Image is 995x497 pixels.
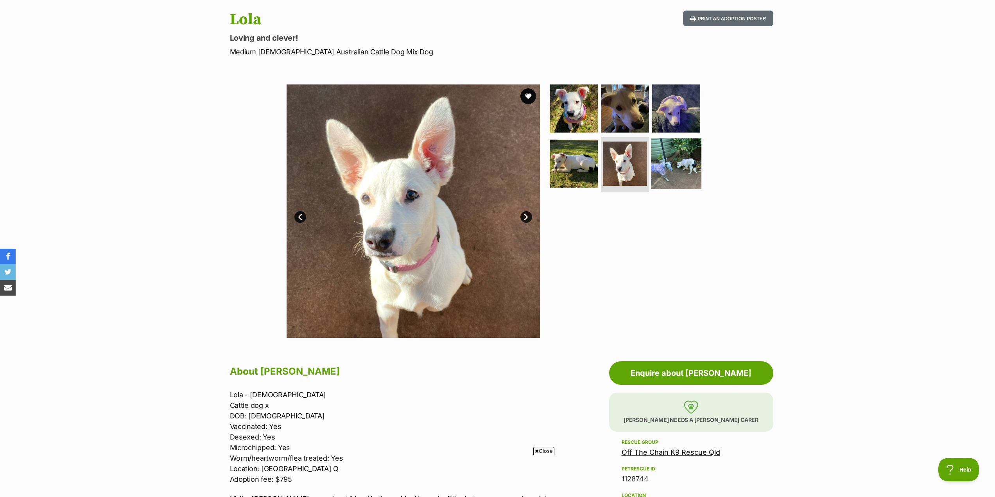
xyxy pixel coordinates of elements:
[520,88,536,104] button: favourite
[85,86,114,95] a: Learn more
[355,458,640,493] iframe: Advertisement
[520,211,532,223] a: Next
[287,84,540,338] img: Photo of Lola
[230,47,561,57] p: Medium [DEMOGRAPHIC_DATA] Australian Cattle Dog Mix Dog
[622,474,761,484] div: 1128744
[533,447,554,455] span: Close
[651,138,701,189] img: Photo of Lola
[294,211,306,223] a: Prev
[550,84,598,133] img: Photo of Lola
[684,400,698,414] img: foster-care-31f2a1ccfb079a48fc4dc6d2a002ce68c6d2b76c7ccb9e0da61f6cd5abbf869a.svg
[3,69,114,83] a: Make staff available at multiple locations.
[609,361,773,385] a: Enquire about [PERSON_NAME]
[622,448,720,456] a: Off The Chain K9 Rescue Qld
[609,393,773,432] p: [PERSON_NAME] needs a [PERSON_NAME] carer
[230,11,561,29] h1: Lola
[683,11,773,27] button: Print an adoption poster
[109,0,117,6] img: OBA_TRANS.png
[622,439,761,445] div: Rescue group
[652,84,700,133] img: Photo of Lola
[550,140,598,188] img: Photo of Lola
[230,32,561,43] p: Loving and clever!
[603,142,647,186] img: Photo of Lola
[3,88,67,92] a: Sponsored BySquare
[230,363,553,380] h2: About [PERSON_NAME]
[601,84,649,133] img: Photo of Lola
[938,458,979,481] iframe: Help Scout Beacon - Open
[230,389,553,484] p: Lola - [DEMOGRAPHIC_DATA] Cattle dog x DOB: [DEMOGRAPHIC_DATA] Vaccinated: Yes Desexed: Yes Micro...
[32,88,47,93] span: Square
[622,466,761,472] div: PetRescue ID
